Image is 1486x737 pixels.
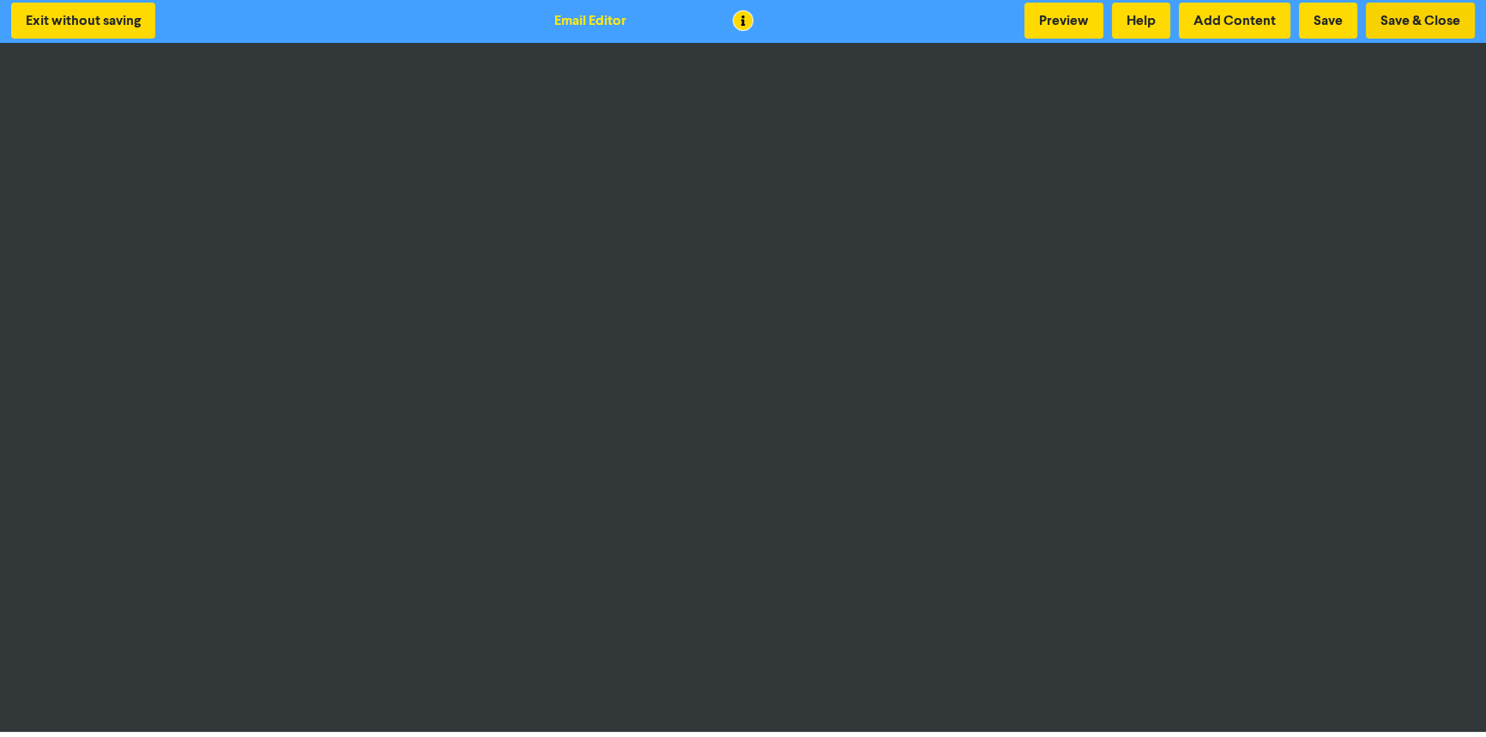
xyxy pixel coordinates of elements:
button: Help [1112,3,1170,39]
button: Add Content [1179,3,1290,39]
button: Save [1299,3,1357,39]
button: Exit without saving [11,3,155,39]
div: Email Editor [554,10,626,31]
button: Save & Close [1366,3,1475,39]
button: Preview [1024,3,1103,39]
